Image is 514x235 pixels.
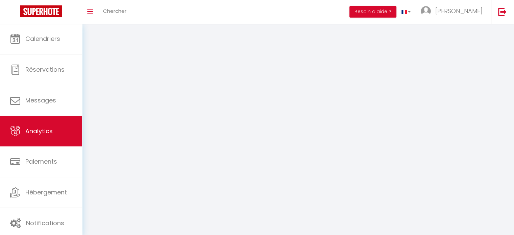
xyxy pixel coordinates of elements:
[20,5,62,17] img: Super Booking
[25,188,67,196] span: Hébergement
[25,65,65,74] span: Réservations
[25,34,60,43] span: Calendriers
[25,127,53,135] span: Analytics
[25,96,56,104] span: Messages
[103,7,126,15] span: Chercher
[26,219,64,227] span: Notifications
[349,6,396,18] button: Besoin d'aide ?
[435,7,483,15] span: [PERSON_NAME]
[498,7,507,16] img: logout
[25,157,57,166] span: Paiements
[421,6,431,16] img: ...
